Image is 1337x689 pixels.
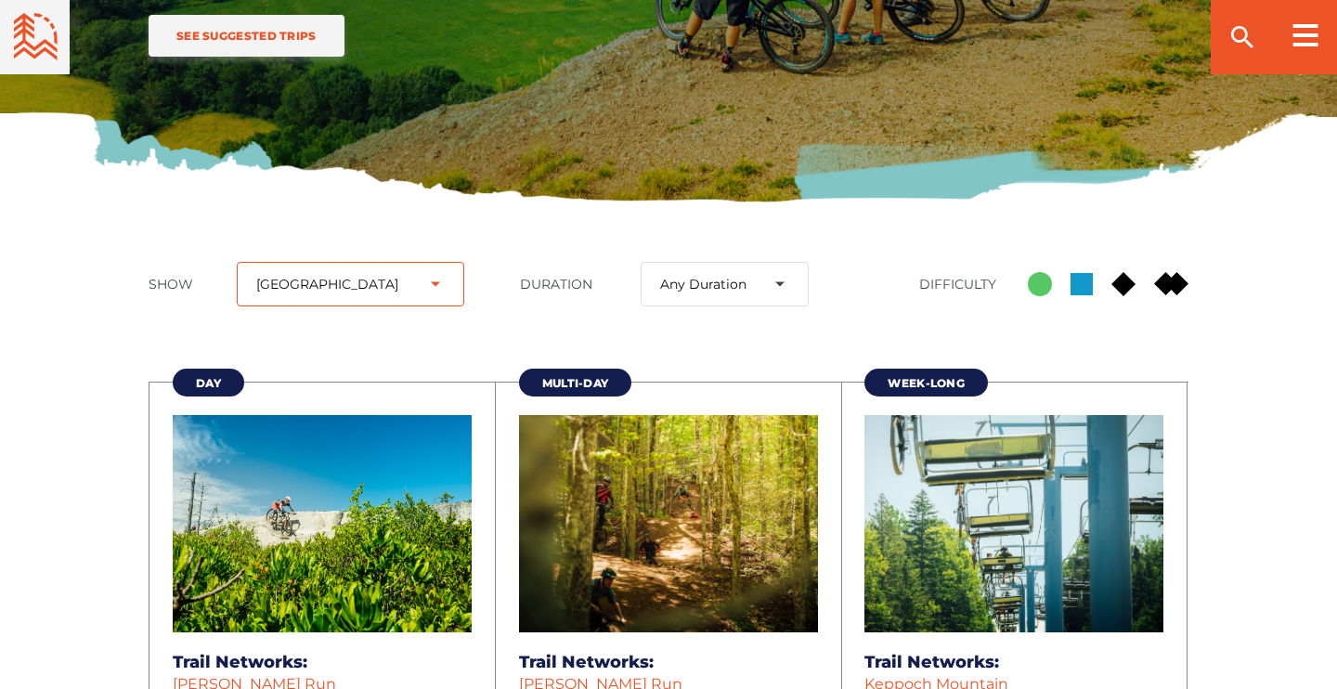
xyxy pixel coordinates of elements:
[173,651,472,673] dt: Trail Networks:
[519,415,818,632] img: MTB Atlantic Wentworth Mountain Biking Trails
[888,376,965,390] span: Week-Long
[196,376,221,390] span: Day
[176,29,317,43] span: See Suggested Trips
[149,276,218,292] label: Show
[1227,22,1257,52] ion-icon: search
[864,415,1163,632] img: MTB Atlantic Poley Mountain Mountain Biking Trails
[542,376,609,390] span: Multi-Day
[864,651,1163,673] dt: Trail Networks:
[519,651,818,673] dt: Trail Networks:
[919,276,1009,292] label: Difficulty
[149,15,344,57] a: See Suggested Trips
[520,276,622,292] label: Duration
